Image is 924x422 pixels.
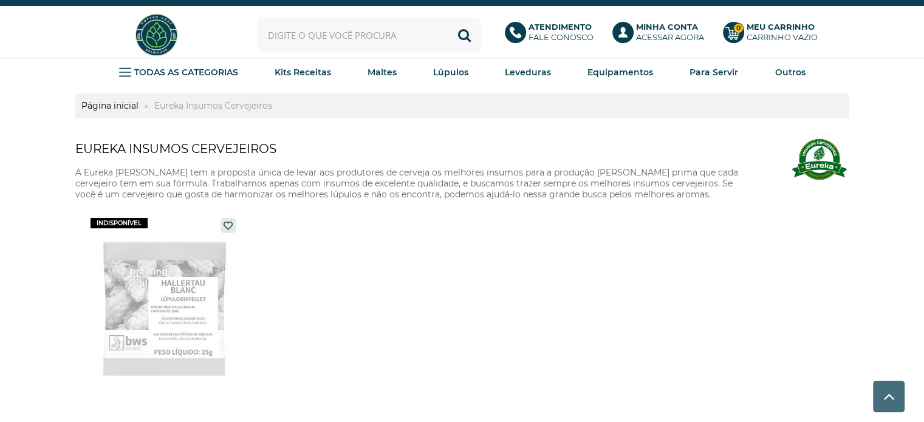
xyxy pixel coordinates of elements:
[636,22,704,43] p: Acessar agora
[505,67,551,78] strong: Leveduras
[134,67,238,78] strong: TODAS AS CATEGORIAS
[529,22,592,32] b: Atendimento
[91,218,148,228] span: indisponível
[690,63,738,81] a: Para Servir
[529,22,594,43] p: Fale conosco
[75,100,145,111] a: Página inicial
[789,131,849,191] img: Eureka Insumos Cervejeiros
[612,22,711,49] a: Minha ContaAcessar agora
[636,22,698,32] b: Minha Conta
[747,22,815,32] b: Meu Carrinho
[275,63,331,81] a: Kits Receitas
[433,63,468,81] a: Lúpulos
[747,32,818,43] div: Carrinho Vazio
[148,100,278,111] a: Eureka Insumos Cervejeiros
[775,67,805,78] strong: Outros
[775,63,805,81] a: Outros
[448,18,481,52] button: Buscar
[368,67,397,78] strong: Maltes
[690,67,738,78] strong: Para Servir
[258,18,481,52] input: Digite o que você procura
[587,63,653,81] a: Equipamentos
[134,12,179,58] img: Hopfen Haus BrewShop
[587,67,653,78] strong: Equipamentos
[275,67,331,78] strong: Kits Receitas
[505,63,551,81] a: Leveduras
[119,63,238,81] a: TODAS AS CATEGORIAS
[75,167,752,200] p: A Eureka [PERSON_NAME] tem a proposta única de levar aos produtores de cerveja os melhores insumo...
[75,137,752,161] h1: Eureka Insumos Cervejeiros
[433,67,468,78] strong: Lúpulos
[733,23,744,33] strong: 0
[368,63,397,81] a: Maltes
[505,22,600,49] a: AtendimentoFale conosco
